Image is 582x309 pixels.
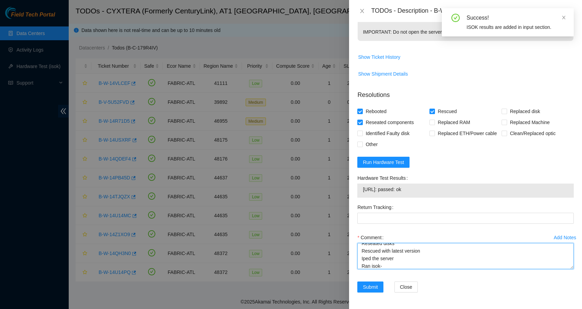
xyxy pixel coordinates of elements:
button: Add Notes [553,232,577,243]
p: Resolutions [357,85,574,100]
span: Identified Faulty disk [363,128,412,139]
span: Replaced disk [507,106,543,117]
span: check-circle [451,14,460,22]
span: Reseated components [363,117,416,128]
span: Replaced ETH/Power cable [435,128,500,139]
span: Show Shipment Details [358,70,408,78]
button: Show Shipment Details [358,68,408,79]
label: Hardware Test Results [357,173,410,184]
span: Replaced Machine [507,117,552,128]
span: Submit [363,283,378,291]
span: close [561,15,566,20]
div: Success! [467,14,566,22]
span: Other [363,139,380,150]
button: Close [394,282,418,293]
textarea: Comment [357,243,574,269]
button: Run Hardware Test [357,157,410,168]
span: close [359,8,365,14]
label: Comment [357,232,386,243]
label: Return Tracking [357,202,396,213]
span: [URL]: passed: ok [363,186,568,193]
div: ISOK results are added in input section. [467,23,566,31]
button: Submit [357,282,383,293]
input: Return Tracking [357,213,574,224]
span: Close [400,283,412,291]
span: Run Hardware Test [363,158,404,166]
div: Add Notes [554,235,576,240]
span: Rebooted [363,106,389,117]
button: Show Ticket History [358,52,401,63]
span: Rescued [435,106,459,117]
span: Clean/Replaced optic [507,128,558,139]
span: Show Ticket History [358,53,400,61]
span: Replaced RAM [435,117,473,128]
button: Close [357,8,367,14]
div: TODOs - Description - B-W-14QDEF4 [371,5,574,16]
